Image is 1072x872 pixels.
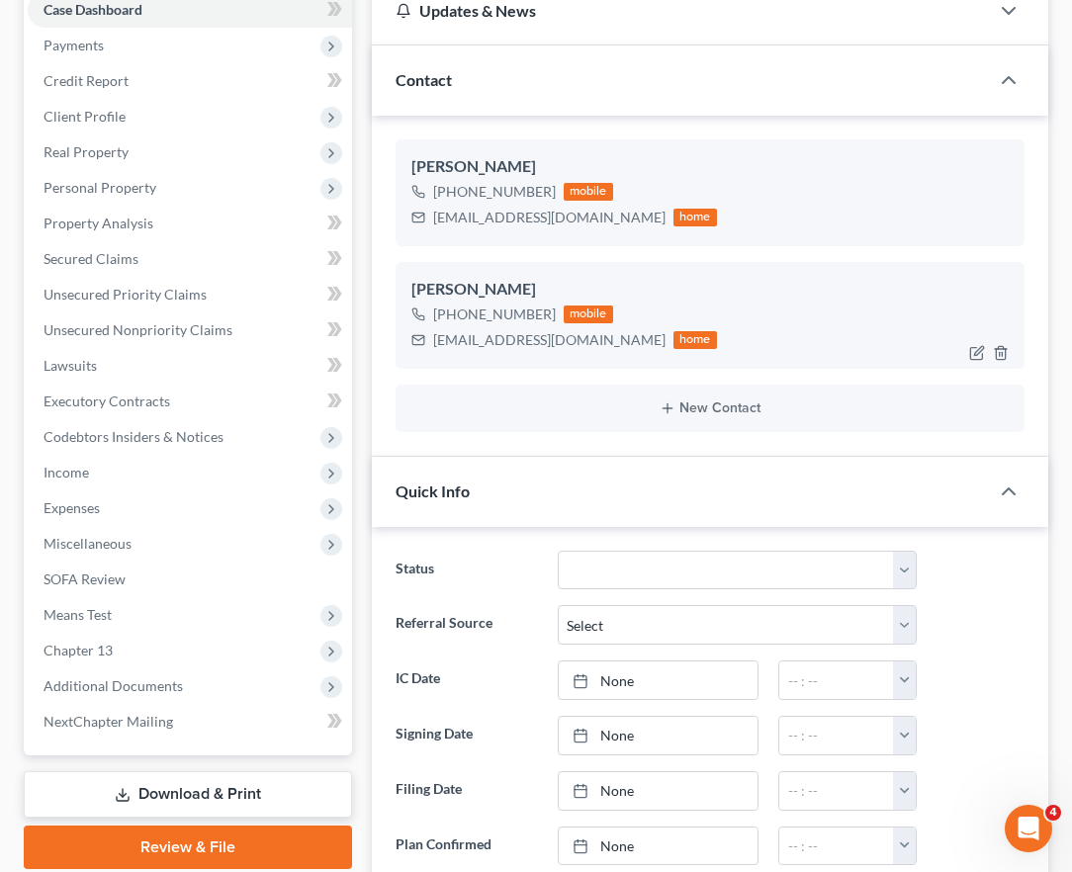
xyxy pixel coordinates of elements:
a: Secured Claims [28,241,352,277]
span: Personal Property [44,179,156,196]
input: -- : -- [779,772,894,810]
label: Filing Date [386,771,548,811]
span: Credit Report [44,72,129,89]
a: Credit Report [28,63,352,99]
label: Status [386,551,548,590]
label: Signing Date [386,716,548,755]
label: Plan Confirmed [386,827,548,866]
label: IC Date [386,660,548,700]
a: Unsecured Nonpriority Claims [28,312,352,348]
span: Case Dashboard [44,1,142,18]
a: None [559,717,758,754]
span: SOFA Review [44,570,126,587]
span: Means Test [44,606,112,623]
span: Unsecured Nonpriority Claims [44,321,232,338]
div: [PHONE_NUMBER] [433,305,556,324]
span: Client Profile [44,108,126,125]
input: -- : -- [779,717,894,754]
a: NextChapter Mailing [28,704,352,740]
span: Miscellaneous [44,535,132,552]
span: Codebtors Insiders & Notices [44,428,223,445]
div: [PHONE_NUMBER] [433,182,556,202]
span: Income [44,464,89,480]
span: Real Property [44,143,129,160]
div: mobile [564,183,613,201]
span: Property Analysis [44,215,153,231]
iframe: Intercom live chat [1005,805,1052,852]
a: None [559,772,758,810]
span: Additional Documents [44,677,183,694]
span: Chapter 13 [44,642,113,658]
a: Download & Print [24,771,352,818]
input: -- : -- [779,828,894,865]
div: mobile [564,305,613,323]
div: home [673,209,717,226]
a: Unsecured Priority Claims [28,277,352,312]
a: Property Analysis [28,206,352,241]
span: Expenses [44,499,100,516]
span: Quick Info [396,481,470,500]
a: None [559,661,758,699]
span: 4 [1045,805,1061,821]
div: [PERSON_NAME] [411,155,1009,179]
div: home [673,331,717,349]
input: -- : -- [779,661,894,699]
a: Executory Contracts [28,384,352,419]
span: Contact [396,70,452,89]
div: [EMAIL_ADDRESS][DOMAIN_NAME] [433,330,666,350]
span: Unsecured Priority Claims [44,286,207,303]
button: New Contact [411,400,1009,416]
span: NextChapter Mailing [44,713,173,730]
span: Payments [44,37,104,53]
a: None [559,828,758,865]
a: SOFA Review [28,562,352,597]
div: [PERSON_NAME] [411,278,1009,302]
div: [EMAIL_ADDRESS][DOMAIN_NAME] [433,208,666,227]
label: Referral Source [386,605,548,645]
span: Secured Claims [44,250,138,267]
span: Executory Contracts [44,392,170,409]
a: Review & File [24,826,352,869]
span: Lawsuits [44,357,97,374]
a: Lawsuits [28,348,352,384]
